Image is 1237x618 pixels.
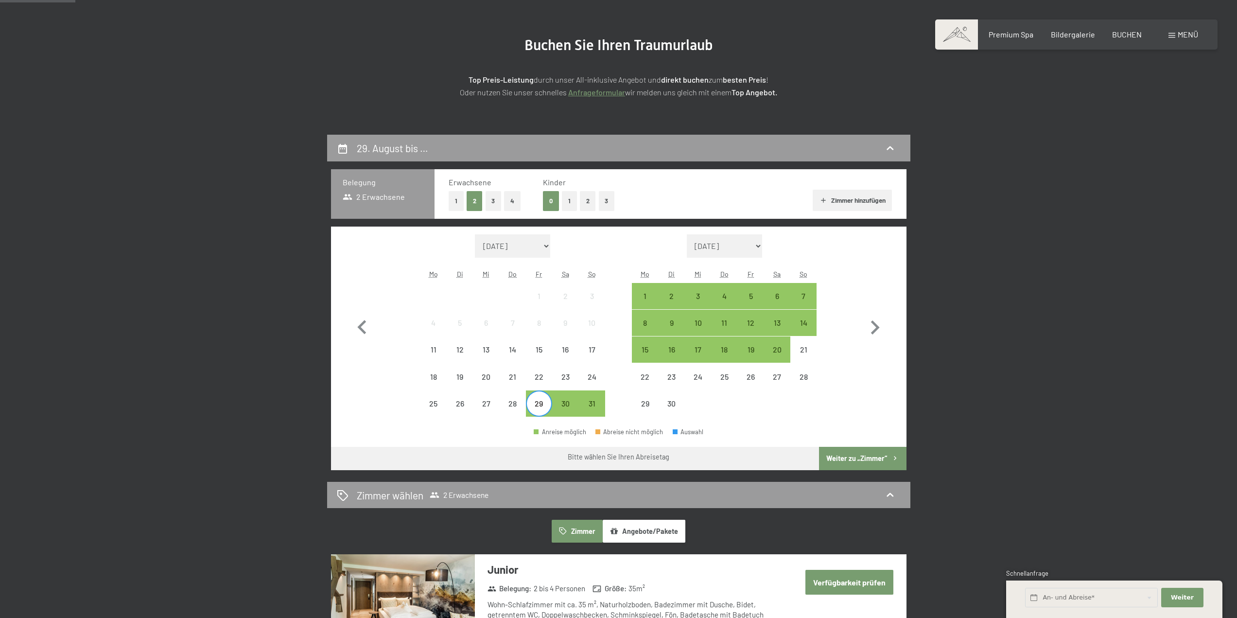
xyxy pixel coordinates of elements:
abbr: Freitag [536,270,542,278]
div: Abreise nicht möglich [500,336,526,363]
div: Fri Sep 05 2025 [737,283,764,309]
abbr: Donnerstag [508,270,517,278]
h2: 29. August bis … [357,142,428,154]
div: Thu Sep 25 2025 [711,363,737,389]
span: Schnellanfrage [1006,569,1048,577]
div: 14 [791,319,816,343]
div: Abreise möglich [685,336,711,363]
h3: Belegung [343,177,423,188]
div: Mon Aug 25 2025 [420,390,447,417]
div: 9 [553,319,577,343]
div: Tue Sep 09 2025 [659,310,685,336]
abbr: Sonntag [588,270,596,278]
div: Abreise nicht möglich [447,336,473,363]
div: 7 [791,292,816,317]
div: Abreise möglich [552,390,578,417]
div: Mon Aug 18 2025 [420,363,447,389]
div: 22 [633,373,657,397]
div: Abreise nicht möglich [790,363,817,389]
span: 1 [1005,594,1008,602]
div: 17 [579,346,604,370]
div: 29 [527,400,551,424]
abbr: Freitag [748,270,754,278]
div: Abreise möglich [632,283,658,309]
div: Mon Sep 01 2025 [632,283,658,309]
div: 18 [712,346,736,370]
span: 2 bis 4 Personen [534,583,585,594]
div: 5 [738,292,763,317]
div: Auswahl [673,429,704,435]
abbr: Donnerstag [720,270,729,278]
strong: Belegung : [488,583,532,594]
button: Zimmer hinzufügen [813,190,892,211]
div: 8 [633,319,657,343]
div: Abreise möglich [711,310,737,336]
button: Verfügbarkeit prüfen [805,570,893,595]
div: Tue Aug 05 2025 [447,310,473,336]
button: 1 [449,191,464,211]
span: 2 Erwachsene [430,490,488,500]
div: Fri Sep 19 2025 [737,336,764,363]
div: 25 [421,400,446,424]
div: 12 [448,346,472,370]
div: Abreise möglich [737,336,764,363]
div: Abreise nicht möglich [737,363,764,389]
div: Fri Aug 22 2025 [526,363,552,389]
div: Abreise möglich [659,336,685,363]
div: 5 [448,319,472,343]
div: Thu Aug 21 2025 [500,363,526,389]
div: 25 [712,373,736,397]
p: durch unser All-inklusive Angebot und zum ! Oder nutzen Sie unser schnelles wir melden uns gleich... [376,73,862,98]
div: 6 [765,292,789,317]
button: Weiter [1161,588,1203,608]
div: Abreise nicht möglich [447,390,473,417]
div: 18 [421,373,446,397]
div: Abreise möglich [737,283,764,309]
a: BUCHEN [1112,30,1142,39]
div: Fri Aug 01 2025 [526,283,552,309]
div: 4 [421,319,446,343]
div: Mon Sep 08 2025 [632,310,658,336]
button: Weiter zu „Zimmer“ [819,447,906,470]
div: Fri Sep 26 2025 [737,363,764,389]
div: Abreise nicht möglich [500,390,526,417]
div: 26 [738,373,763,397]
div: Mon Sep 22 2025 [632,363,658,389]
div: Abreise nicht möglich [578,310,605,336]
div: Thu Aug 07 2025 [500,310,526,336]
div: Abreise nicht möglich [500,310,526,336]
div: 19 [448,373,472,397]
div: Abreise nicht möglich [552,363,578,389]
div: Tue Sep 02 2025 [659,283,685,309]
div: Fri Sep 12 2025 [737,310,764,336]
div: Tue Aug 26 2025 [447,390,473,417]
div: Tue Aug 12 2025 [447,336,473,363]
div: 24 [686,373,710,397]
div: Sun Sep 21 2025 [790,336,817,363]
div: 13 [474,346,498,370]
button: 4 [504,191,521,211]
div: 20 [765,346,789,370]
button: 2 [467,191,483,211]
a: Premium Spa [989,30,1033,39]
div: Tue Sep 30 2025 [659,390,685,417]
div: 20 [474,373,498,397]
div: 2 [553,292,577,317]
abbr: Montag [641,270,649,278]
div: 2 [660,292,684,317]
div: Abreise möglich [764,283,790,309]
div: Abreise nicht möglich [552,283,578,309]
div: 22 [527,373,551,397]
div: Abreise nicht möglich [473,336,499,363]
a: Bildergalerie [1051,30,1095,39]
div: 3 [686,292,710,317]
button: Zimmer [552,520,602,542]
div: Abreise möglich [790,283,817,309]
button: 3 [486,191,502,211]
div: Sun Sep 28 2025 [790,363,817,389]
div: 27 [765,373,789,397]
div: Anreise möglich [534,429,586,435]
